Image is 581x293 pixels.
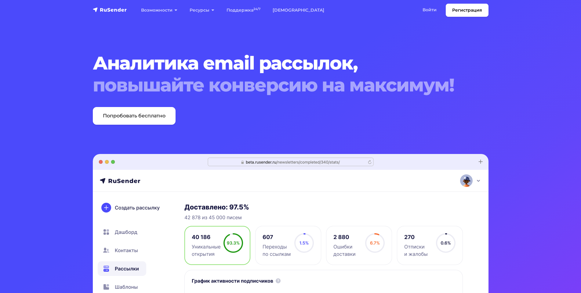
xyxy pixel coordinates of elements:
a: Войти [416,4,443,16]
a: Регистрация [446,4,488,17]
a: Попробовать бесплатно [93,107,176,125]
h1: Аналитика email рассылок, [93,52,455,96]
sup: 24/7 [253,7,260,11]
a: [DEMOGRAPHIC_DATA] [267,4,330,16]
a: Поддержка24/7 [220,4,267,16]
img: RuSender [93,7,127,13]
a: Ресурсы [183,4,220,16]
span: повышайте конверсию на максимум! [93,74,455,96]
a: Возможности [135,4,183,16]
